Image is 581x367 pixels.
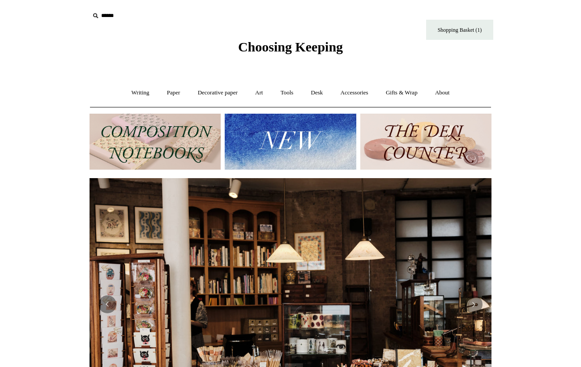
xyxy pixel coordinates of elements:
img: The Deli Counter [360,114,491,170]
a: Paper [159,81,188,105]
button: Next [465,295,483,313]
img: New.jpg__PID:f73bdf93-380a-4a35-bcfe-7823039498e1 [225,114,356,170]
a: Decorative paper [190,81,246,105]
a: Art [247,81,271,105]
a: About [427,81,458,105]
a: Writing [124,81,158,105]
a: Shopping Basket (1) [426,20,493,40]
a: Accessories [333,81,376,105]
a: Tools [273,81,302,105]
a: Gifts & Wrap [378,81,426,105]
a: Choosing Keeping [238,47,343,53]
span: Choosing Keeping [238,39,343,54]
button: Previous [98,295,116,313]
a: Desk [303,81,331,105]
img: 202302 Composition ledgers.jpg__PID:69722ee6-fa44-49dd-a067-31375e5d54ec [90,114,221,170]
